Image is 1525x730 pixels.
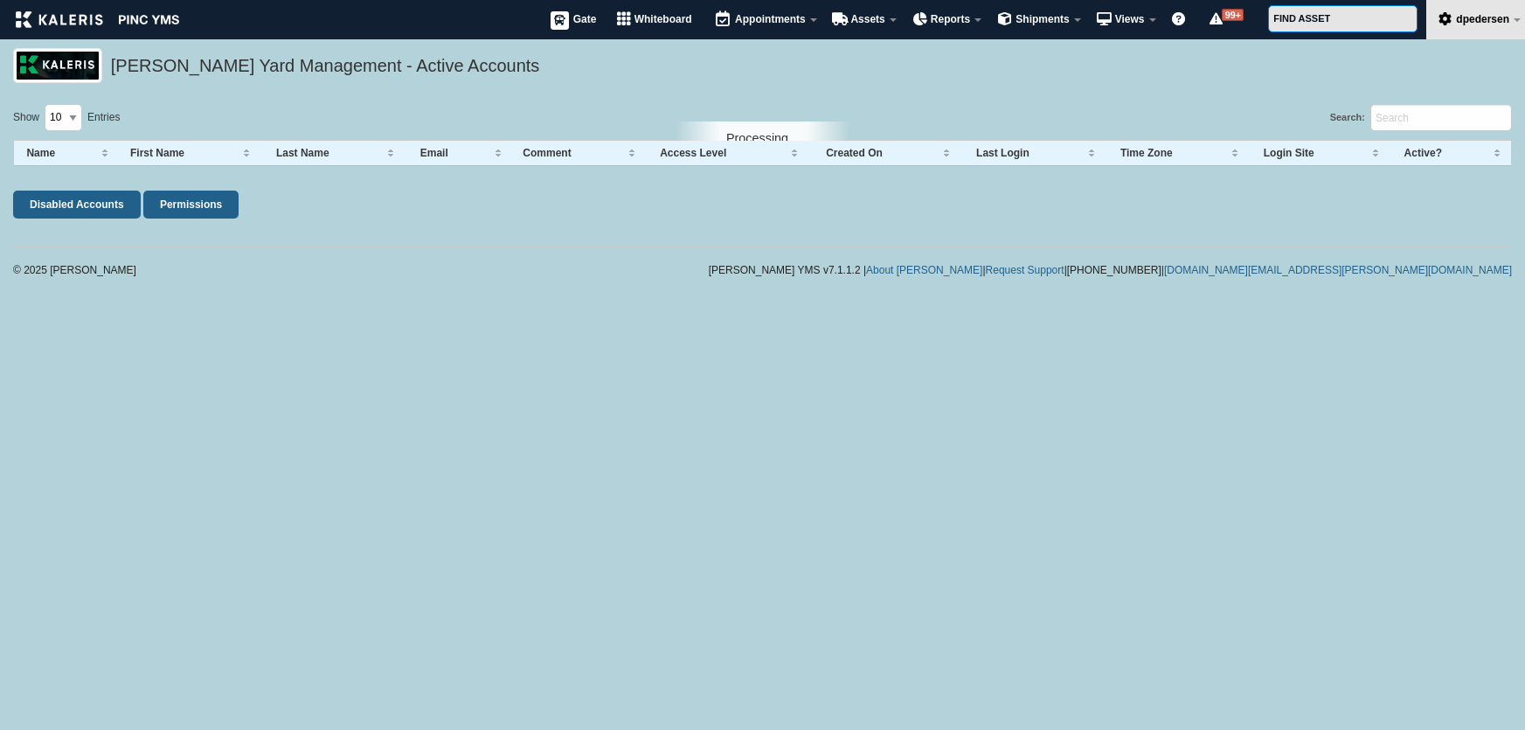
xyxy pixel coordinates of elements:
div: [PERSON_NAME] YMS v7.1.1.2 | | | | [709,265,1512,275]
th: Created On [814,141,964,166]
span: Reports [931,13,970,25]
th: Last Login [964,141,1108,166]
img: kaleris_pinc-9d9452ea2abe8761a8e09321c3823821456f7e8afc7303df8a03059e807e3f55.png [16,11,179,28]
span: Appointments [735,13,806,25]
span: 99+ [1222,9,1244,21]
th: Login Site [1251,141,1391,166]
div: Processing... [676,122,850,156]
th: Email [407,141,510,166]
img: logo_pnc-prd.png [13,48,102,83]
th: Last Name [263,141,407,166]
a: Disabled Accounts [13,191,141,219]
a: About [PERSON_NAME] [866,264,982,276]
th: First Name [118,141,264,166]
span: Assets [850,13,884,25]
select: Showentries [45,104,82,131]
div: © 2025 [PERSON_NAME] [13,265,388,275]
span: Views [1115,13,1145,25]
th: Time Zone [1108,141,1251,166]
input: FIND ASSET [1268,5,1418,32]
span: Gate [573,13,597,25]
th: Comment [510,141,648,166]
span: Shipments [1016,13,1069,25]
a: [DOMAIN_NAME][EMAIL_ADDRESS][PERSON_NAME][DOMAIN_NAME] [1164,264,1512,276]
a: Request Support [986,264,1064,276]
label: Show entries [13,108,120,136]
span: [PHONE_NUMBER] [1067,264,1161,276]
h5: [PERSON_NAME] Yard Management - Active Accounts [111,53,1503,83]
span: Whiteboard [634,13,692,25]
th: Access Level [648,141,814,166]
label: Search: [1330,104,1512,131]
input: Search: [1370,104,1512,131]
th: Active? [1391,141,1511,166]
a: Permissions [143,191,239,219]
th: Name [14,141,118,166]
span: dpedersen [1456,13,1509,25]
